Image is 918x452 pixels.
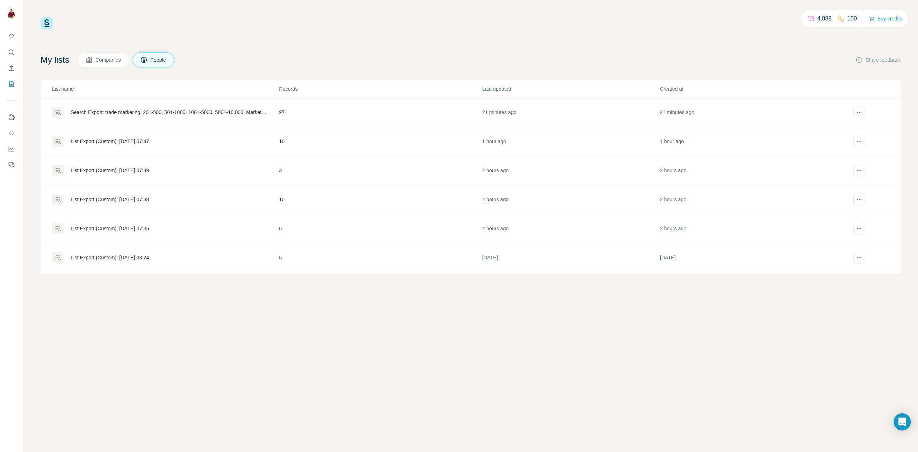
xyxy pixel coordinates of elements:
[71,254,149,261] div: List Export (Custom): [DATE] 08:24
[856,56,901,63] button: Share feedback
[6,7,17,19] img: Avatar
[660,98,837,127] td: 21 minutes ago
[6,30,17,43] button: Quick start
[6,142,17,155] button: Dashboard
[95,56,122,63] span: Companies
[482,85,659,93] p: Last updated
[52,85,278,93] p: List name
[41,17,53,29] img: Surfe Logo
[278,243,482,272] td: 5
[6,62,17,75] button: Enrich CSV
[279,85,481,93] p: Records
[482,185,659,214] td: 2 hours ago
[71,225,149,232] div: List Export (Custom): [DATE] 07:35
[853,136,865,147] button: actions
[71,167,149,174] div: List Export (Custom): [DATE] 07:39
[278,127,482,156] td: 10
[6,77,17,90] button: My lists
[894,413,911,430] div: Open Intercom Messenger
[482,214,659,243] td: 2 hours ago
[278,98,482,127] td: 971
[6,46,17,59] button: Search
[71,196,149,203] div: List Export (Custom): [DATE] 07:38
[278,185,482,214] td: 10
[71,138,149,145] div: List Export (Custom): [DATE] 07:47
[817,14,832,23] p: 4,888
[853,252,865,263] button: actions
[278,272,482,301] td: 16
[482,127,659,156] td: 1 hour ago
[660,85,837,93] p: Created at
[41,54,69,66] h4: My lists
[869,14,902,24] button: Buy credits
[660,214,837,243] td: 2 hours ago
[853,165,865,176] button: actions
[660,272,837,301] td: [DATE]
[278,156,482,185] td: 3
[660,127,837,156] td: 1 hour ago
[6,111,17,124] button: Use Surfe on LinkedIn
[482,272,659,301] td: [DATE]
[853,107,865,118] button: actions
[847,14,857,23] p: 100
[660,185,837,214] td: 2 hours ago
[853,194,865,205] button: actions
[853,223,865,234] button: actions
[6,158,17,171] button: Feedback
[71,109,267,116] div: Search Export: trade marketing, 201-500, 501-1000, 1001-5000, 5001-10,000, Marketing, Senior, Own...
[482,156,659,185] td: 2 hours ago
[660,243,837,272] td: [DATE]
[482,98,659,127] td: 21 minutes ago
[6,127,17,140] button: Use Surfe API
[150,56,167,63] span: People
[660,156,837,185] td: 2 hours ago
[482,243,659,272] td: [DATE]
[278,214,482,243] td: 6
